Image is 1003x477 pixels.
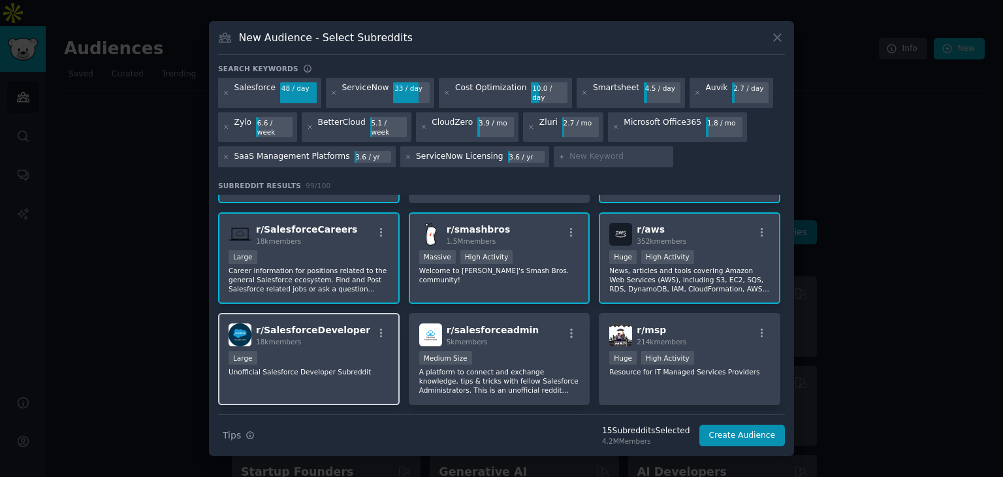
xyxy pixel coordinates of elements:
div: ServiceNow Licensing [416,151,503,163]
div: Smartsheet [593,82,639,103]
span: r/ msp [637,325,666,335]
span: 1.5M members [447,237,496,245]
div: BetterCloud [318,117,366,138]
div: 33 / day [393,82,430,94]
span: 99 / 100 [306,182,331,189]
div: Large [229,351,257,365]
p: Career information for positions related to the general Salesforce ecosystem. Find and Post Sales... [229,266,389,293]
div: 1.8 / mo [706,117,742,129]
div: 3.9 / mo [477,117,514,129]
div: Salesforce [234,82,276,103]
p: A platform to connect and exchange knowledge, tips & tricks with fellow Salesforce Administrators... [419,367,580,395]
div: 4.2M Members [602,436,690,446]
span: 352k members [637,237,686,245]
div: 2.7 / day [732,82,769,94]
div: High Activity [460,250,513,264]
button: Tips [218,424,259,447]
span: r/ aws [637,224,665,235]
div: Large [229,250,257,264]
span: 18k members [256,338,301,346]
span: Tips [223,429,241,442]
div: SaaS Management Platforms [234,151,350,163]
span: Subreddit Results [218,181,301,190]
div: Microsoft Office365 [624,117,701,138]
div: 6.6 / week [256,117,293,138]
div: Zylo [234,117,252,138]
img: msp [609,323,632,346]
span: r/ salesforceadmin [447,325,539,335]
img: smashbros [419,223,442,246]
div: 2.7 / mo [562,117,599,129]
div: Zluri [539,117,558,138]
div: Massive [419,250,456,264]
div: CloudZero [432,117,473,138]
span: 5k members [447,338,488,346]
div: 48 / day [280,82,317,94]
div: High Activity [641,250,694,264]
div: Huge [609,250,637,264]
div: 10.0 / day [531,82,567,103]
div: High Activity [641,351,694,365]
img: salesforceadmin [419,323,442,346]
div: Huge [609,351,637,365]
div: 3.6 / yr [355,151,391,163]
div: 4.5 / day [644,82,680,94]
span: 18k members [256,237,301,245]
div: 15 Subreddit s Selected [602,425,690,437]
div: 3.6 / yr [508,151,545,163]
p: Unofficial Salesforce Developer Subreddit [229,367,389,376]
div: Cost Optimization [455,82,527,103]
div: Auvik [705,82,727,103]
p: Resource for IT Managed Services Providers [609,367,770,376]
div: 5.1 / week [370,117,407,138]
span: r/ smashbros [447,224,511,235]
h3: Search keywords [218,64,298,73]
div: Medium Size [419,351,472,365]
span: r/ SalesforceDeveloper [256,325,370,335]
div: ServiceNow [342,82,389,103]
p: Welcome to [PERSON_NAME]'s Smash Bros. community! [419,266,580,284]
img: SalesforceDeveloper [229,323,251,346]
span: 214k members [637,338,686,346]
button: Create Audience [699,425,786,447]
img: aws [609,223,632,246]
p: News, articles and tools covering Amazon Web Services (AWS), including S3, EC2, SQS, RDS, DynamoD... [609,266,770,293]
h3: New Audience - Select Subreddits [239,31,413,44]
span: r/ SalesforceCareers [256,224,357,235]
img: SalesforceCareers [229,223,251,246]
input: New Keyword [569,151,669,163]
